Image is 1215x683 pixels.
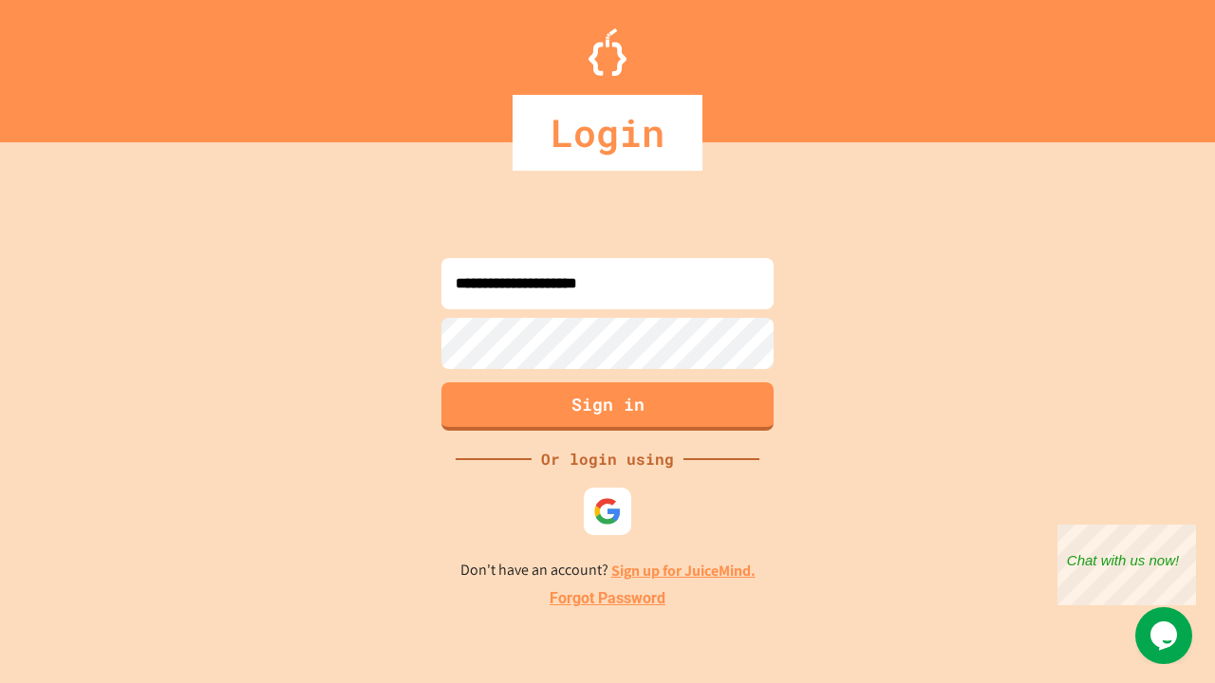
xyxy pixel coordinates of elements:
button: Sign in [441,382,774,431]
img: Logo.svg [589,28,626,76]
p: Don't have an account? [460,559,756,582]
a: Forgot Password [550,587,665,610]
img: google-icon.svg [593,497,622,526]
a: Sign up for JuiceMind. [611,561,756,581]
div: Login [513,95,702,171]
iframe: chat widget [1135,607,1196,664]
iframe: chat widget [1057,525,1196,605]
div: Or login using [532,448,683,471]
